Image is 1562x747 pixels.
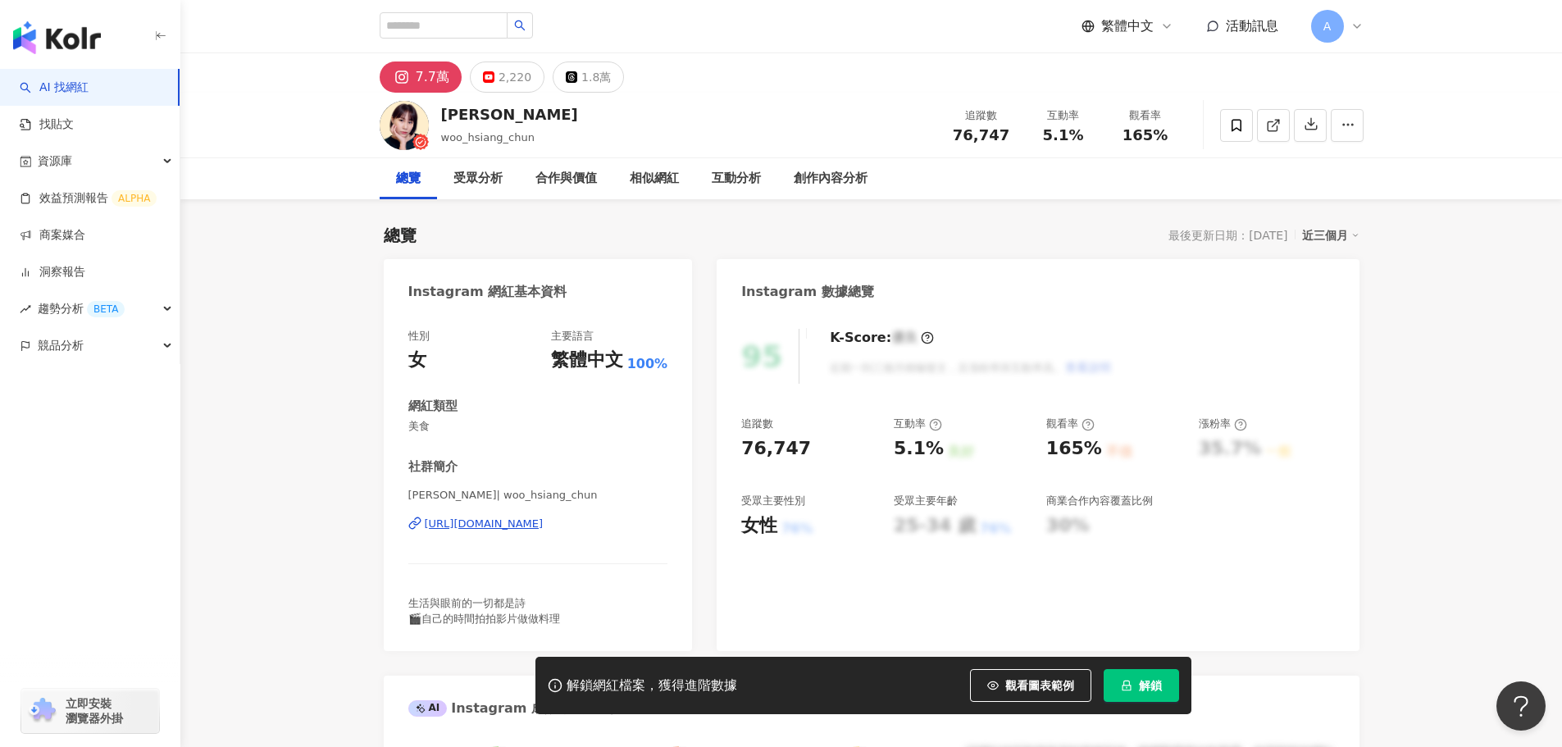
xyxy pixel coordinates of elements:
[416,66,449,89] div: 7.7萬
[1005,679,1074,692] span: 觀看圖表範例
[1046,436,1102,462] div: 165%
[408,329,430,344] div: 性別
[453,169,503,189] div: 受眾分析
[794,169,868,189] div: 創作內容分析
[894,417,942,431] div: 互動率
[408,419,668,434] span: 美食
[581,66,611,89] div: 1.8萬
[953,126,1009,143] span: 76,747
[384,224,417,247] div: 總覽
[741,283,874,301] div: Instagram 數據總覽
[396,169,421,189] div: 總覽
[535,169,597,189] div: 合作與價值
[66,696,123,726] span: 立即安裝 瀏覽器外掛
[20,116,74,133] a: 找貼文
[38,327,84,364] span: 競品分析
[950,107,1013,124] div: 追蹤數
[630,169,679,189] div: 相似網紅
[1302,225,1359,246] div: 近三個月
[627,355,667,373] span: 100%
[1046,494,1153,508] div: 商業合作內容覆蓋比例
[741,417,773,431] div: 追蹤數
[20,190,157,207] a: 效益預測報告ALPHA
[970,669,1091,702] button: 觀看圖表範例
[408,597,560,624] span: 生活與眼前的一切都是詩 🎬自己的時間拍拍影片做做料理
[1032,107,1095,124] div: 互動率
[408,517,668,531] a: [URL][DOMAIN_NAME]
[408,488,668,503] span: [PERSON_NAME]| woo_hsiang_chun
[1046,417,1095,431] div: 觀看率
[1168,229,1287,242] div: 最後更新日期：[DATE]
[408,398,458,415] div: 網紅類型
[408,458,458,476] div: 社群簡介
[441,131,535,143] span: woo_hsiang_chun
[551,329,594,344] div: 主要語言
[894,494,958,508] div: 受眾主要年齡
[20,227,85,244] a: 商案媒合
[894,436,944,462] div: 5.1%
[741,436,811,462] div: 76,747
[38,290,125,327] span: 趨勢分析
[1101,17,1154,35] span: 繁體中文
[741,513,777,539] div: 女性
[20,80,89,96] a: searchAI 找網紅
[712,169,761,189] div: 互動分析
[408,283,567,301] div: Instagram 網紅基本資料
[553,61,624,93] button: 1.8萬
[741,494,805,508] div: 受眾主要性別
[1121,680,1132,691] span: lock
[380,61,462,93] button: 7.7萬
[470,61,544,93] button: 2,220
[425,517,544,531] div: [URL][DOMAIN_NAME]
[551,348,623,373] div: 繁體中文
[380,101,429,150] img: KOL Avatar
[26,698,58,724] img: chrome extension
[1323,17,1332,35] span: A
[567,677,737,695] div: 解鎖網紅檔案，獲得進階數據
[514,20,526,31] span: search
[20,264,85,280] a: 洞察報告
[21,689,159,733] a: chrome extension立即安裝 瀏覽器外掛
[1139,679,1162,692] span: 解鎖
[1104,669,1179,702] button: 解鎖
[1123,127,1168,143] span: 165%
[408,348,426,373] div: 女
[499,66,531,89] div: 2,220
[13,21,101,54] img: logo
[87,301,125,317] div: BETA
[1043,127,1084,143] span: 5.1%
[830,329,934,347] div: K-Score :
[441,104,578,125] div: [PERSON_NAME]
[20,303,31,315] span: rise
[38,143,72,180] span: 資源庫
[1114,107,1177,124] div: 觀看率
[1226,18,1278,34] span: 活動訊息
[1199,417,1247,431] div: 漲粉率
